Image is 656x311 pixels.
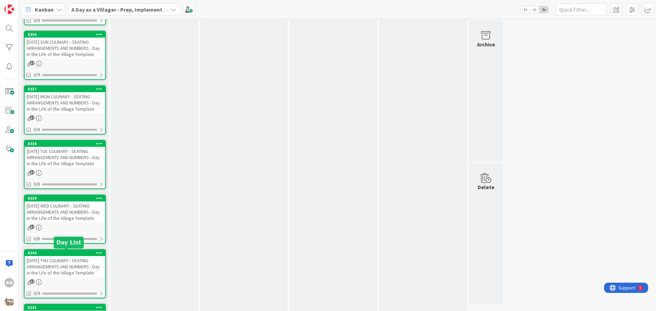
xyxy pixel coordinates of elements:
[33,181,40,188] span: 0/8
[28,305,105,310] div: 8341
[25,250,105,277] div: 8340[DATE] THU CULINARY - SEATING ARRANGEMENTS AND NUMBERS - Day in the Life of the Village Template
[33,290,40,297] span: 0/9
[30,170,35,174] span: 37
[36,3,37,8] div: 2
[35,5,54,14] span: Kanban
[4,278,14,287] div: BW
[28,251,105,255] div: 8340
[4,297,14,307] img: avatar
[30,279,35,284] span: 37
[556,3,607,16] input: Quick Filter...
[25,201,105,223] div: [DATE] WED CULINARY - SEATING ARRANGEMENTS AND NUMBERS - Day in the Life of the Village Template
[530,6,539,13] span: 2x
[33,235,40,242] span: 0/8
[25,195,105,223] div: 8339[DATE] WED CULINARY - SEATING ARRANGEMENTS AND NUMBERS - Day in the Life of the Village Template
[33,126,40,133] span: 0/8
[25,141,105,168] div: 8338[DATE] TUE CULINARY - SEATING ARRANGEMENTS AND NUMBERS - Day in the Life of the Village Template
[477,40,495,48] div: Archive
[25,31,105,59] div: 8336[DATE] SUN CULINARY - SEATING ARRANGEMENTS AND NUMBERS - Day in the Life of the Village Template
[25,38,105,59] div: [DATE] SUN CULINARY - SEATING ARRANGEMENTS AND NUMBERS - Day in the Life of the Village Template
[521,6,530,13] span: 1x
[25,141,105,147] div: 8338
[71,6,193,13] b: A Day as a Villager - Prep, Implement and Execute
[30,61,35,65] span: 37
[25,195,105,201] div: 8339
[28,196,105,201] div: 8339
[25,86,105,113] div: 8337[DATE] MON CULINARY - SEATING ARRANGEMENTS AND NUMBERS - Day in the Life of the Village Template
[56,239,81,246] h5: Day List
[539,6,548,13] span: 3x
[33,17,40,24] span: 0/8
[28,141,105,146] div: 8338
[25,31,105,38] div: 8336
[30,115,35,120] span: 37
[14,1,31,9] span: Support
[28,87,105,91] div: 8337
[478,183,494,191] div: Delete
[25,250,105,256] div: 8340
[33,71,40,79] span: 0/9
[4,4,14,14] img: Visit kanbanzone.com
[25,305,105,311] div: 8341
[25,256,105,277] div: [DATE] THU CULINARY - SEATING ARRANGEMENTS AND NUMBERS - Day in the Life of the Village Template
[25,86,105,92] div: 8337
[25,92,105,113] div: [DATE] MON CULINARY - SEATING ARRANGEMENTS AND NUMBERS - Day in the Life of the Village Template
[30,225,35,229] span: 37
[28,32,105,37] div: 8336
[25,147,105,168] div: [DATE] TUE CULINARY - SEATING ARRANGEMENTS AND NUMBERS - Day in the Life of the Village Template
